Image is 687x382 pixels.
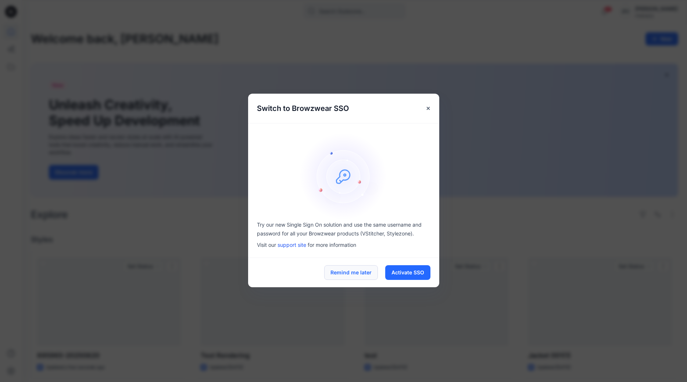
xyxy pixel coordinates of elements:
a: support site [278,242,306,248]
h5: Switch to Browzwear SSO [248,94,358,123]
button: Remind me later [324,265,378,280]
p: Try our new Single Sign On solution and use the same username and password for all your Browzwear... [257,220,430,238]
p: Visit our for more information [257,241,430,249]
button: Close [422,102,435,115]
button: Activate SSO [385,265,430,280]
img: onboarding-sz2.46497b1a466840e1406823e529e1e164.svg [300,132,388,220]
